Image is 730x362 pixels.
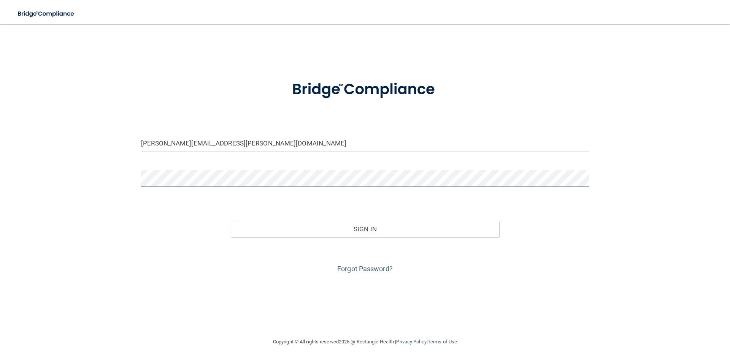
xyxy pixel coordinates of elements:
img: bridge_compliance_login_screen.278c3ca4.svg [276,70,454,109]
img: bridge_compliance_login_screen.278c3ca4.svg [11,6,81,22]
a: Forgot Password? [337,265,393,273]
button: Sign In [231,221,500,237]
a: Privacy Policy [396,339,426,345]
input: Email [141,134,589,152]
a: Terms of Use [428,339,457,345]
div: Copyright © All rights reserved 2025 @ Rectangle Health | | [226,330,504,354]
